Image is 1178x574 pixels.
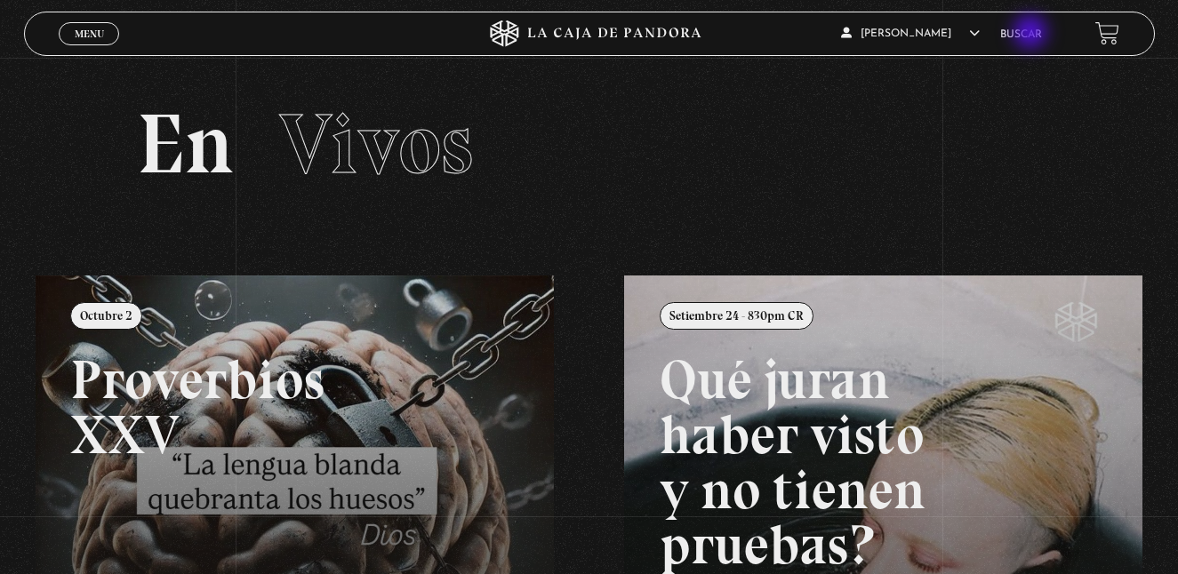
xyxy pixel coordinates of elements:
a: Buscar [1000,29,1042,40]
span: [PERSON_NAME] [841,28,980,39]
a: View your shopping cart [1095,21,1119,45]
span: Cerrar [68,44,110,56]
span: Vivos [279,93,473,195]
h2: En [137,102,1042,187]
span: Menu [75,28,104,39]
